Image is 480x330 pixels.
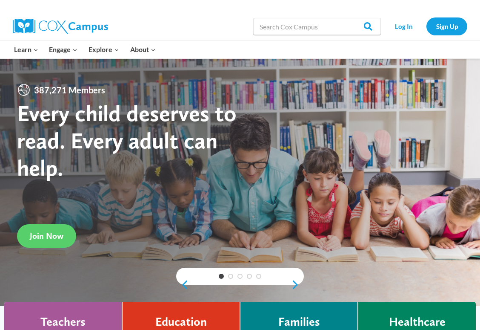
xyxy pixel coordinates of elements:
h4: Teachers [40,315,86,329]
span: 387,271 Members [31,83,109,97]
a: previous [176,280,189,290]
span: Explore [89,44,119,55]
a: 5 [256,274,261,279]
a: Sign Up [426,17,467,35]
span: Join Now [30,231,63,241]
a: 2 [228,274,233,279]
div: content slider buttons [176,276,304,293]
nav: Secondary Navigation [385,17,467,35]
strong: Every child deserves to read. Every adult can help. [17,99,237,181]
a: Log In [385,17,422,35]
a: Join Now [17,224,76,248]
a: 3 [237,274,243,279]
a: next [291,280,304,290]
h4: Healthcare [389,315,446,329]
a: 4 [247,274,252,279]
span: About [130,44,156,55]
h4: Families [278,315,320,329]
span: Learn [14,44,38,55]
input: Search Cox Campus [253,18,381,35]
nav: Primary Navigation [9,41,161,58]
span: Engage [49,44,77,55]
img: Cox Campus [13,19,108,34]
a: 1 [219,274,224,279]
